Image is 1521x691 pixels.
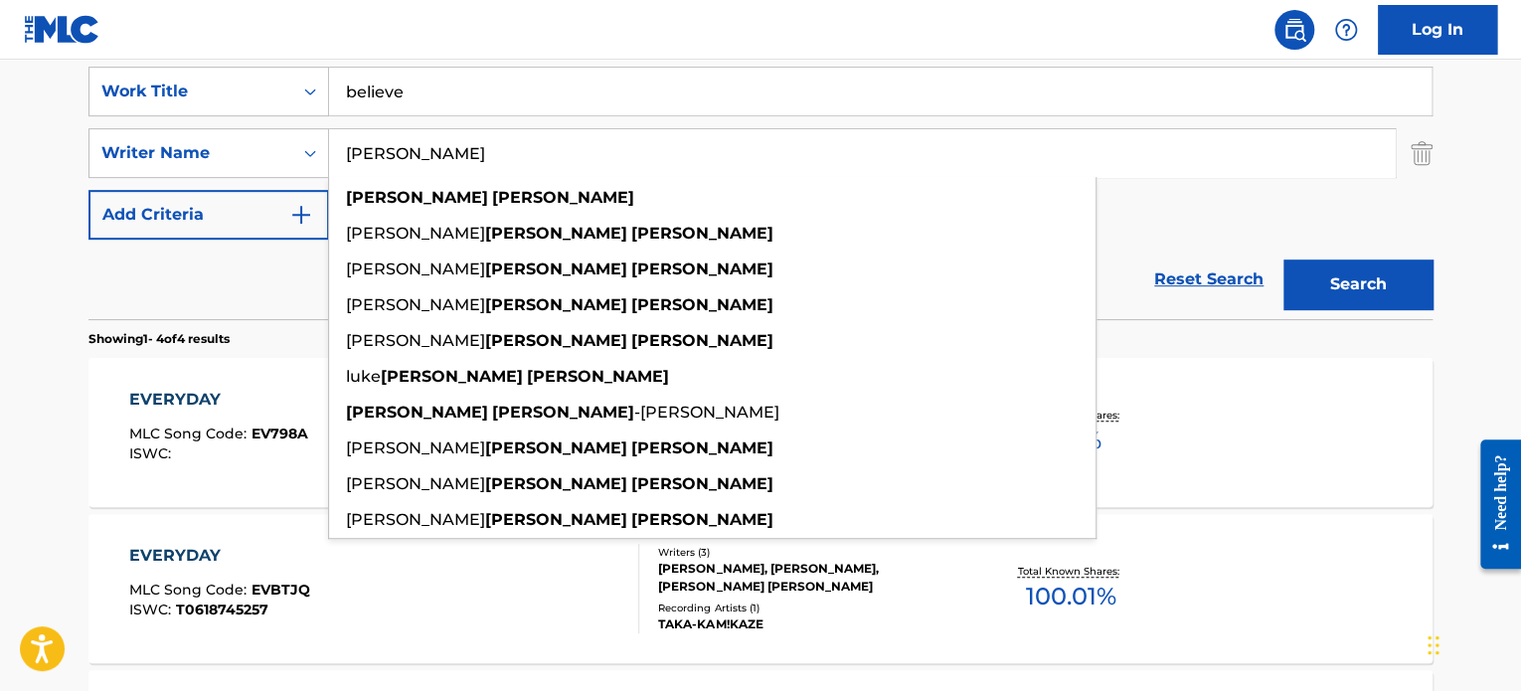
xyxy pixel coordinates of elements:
strong: [PERSON_NAME] [492,403,634,422]
form: Search Form [88,67,1433,319]
span: [PERSON_NAME] [346,438,485,457]
div: Drag [1428,615,1439,675]
span: [PERSON_NAME] [346,510,485,529]
div: [PERSON_NAME], [PERSON_NAME], [PERSON_NAME] [PERSON_NAME] [658,560,958,596]
div: Writers ( 3 ) [658,545,958,560]
span: -[PERSON_NAME] [634,403,779,422]
iframe: Resource Center [1465,425,1521,585]
strong: [PERSON_NAME] [485,259,627,278]
strong: [PERSON_NAME] [527,367,669,386]
strong: [PERSON_NAME] [346,403,488,422]
span: luke [346,367,381,386]
span: [PERSON_NAME] [346,331,485,350]
img: search [1282,18,1306,42]
a: Public Search [1274,10,1314,50]
div: Work Title [101,80,280,103]
p: Showing 1 - 4 of 4 results [88,330,230,348]
a: Reset Search [1144,258,1273,301]
a: EVERYDAYMLC Song Code:EV798AISWC:Writers (2)[PERSON_NAME], [PERSON_NAME]Recording Artists (4379)[... [88,358,1433,507]
div: EVERYDAY [129,544,310,568]
strong: [PERSON_NAME] [485,295,627,314]
div: TAKA-KAM!KAZE [658,615,958,633]
strong: [PERSON_NAME] [631,474,773,493]
span: [PERSON_NAME] [346,259,485,278]
strong: [PERSON_NAME] [485,224,627,243]
div: Recording Artists ( 1 ) [658,601,958,615]
strong: [PERSON_NAME] [485,474,627,493]
img: Delete Criterion [1411,128,1433,178]
span: ISWC : [129,444,176,462]
span: 100.01 % [1025,579,1115,614]
a: Log In [1378,5,1497,55]
div: EVERYDAY [129,388,308,412]
strong: [PERSON_NAME] [485,331,627,350]
span: [PERSON_NAME] [346,474,485,493]
img: help [1334,18,1358,42]
span: [PERSON_NAME] [346,295,485,314]
strong: [PERSON_NAME] [631,510,773,529]
strong: [PERSON_NAME] [631,224,773,243]
button: Search [1283,259,1433,309]
img: 9d2ae6d4665cec9f34b9.svg [289,203,313,227]
img: MLC Logo [24,15,100,44]
span: [PERSON_NAME] [346,224,485,243]
strong: [PERSON_NAME] [631,331,773,350]
strong: [PERSON_NAME] [631,295,773,314]
iframe: Chat Widget [1422,596,1521,691]
div: Writer Name [101,141,280,165]
span: T0618745257 [176,601,268,618]
span: EVBTJQ [252,581,310,599]
span: MLC Song Code : [129,425,252,442]
p: Total Known Shares: [1017,564,1123,579]
strong: [PERSON_NAME] [381,367,523,386]
button: Add Criteria [88,190,329,240]
strong: [PERSON_NAME] [631,259,773,278]
strong: [PERSON_NAME] [346,188,488,207]
strong: [PERSON_NAME] [485,438,627,457]
div: Help [1326,10,1366,50]
span: ISWC : [129,601,176,618]
a: EVERYDAYMLC Song Code:EVBTJQISWC:T0618745257Writers (3)[PERSON_NAME], [PERSON_NAME], [PERSON_NAME... [88,514,1433,663]
strong: [PERSON_NAME] [485,510,627,529]
strong: [PERSON_NAME] [492,188,634,207]
span: EV798A [252,425,308,442]
strong: [PERSON_NAME] [631,438,773,457]
span: MLC Song Code : [129,581,252,599]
